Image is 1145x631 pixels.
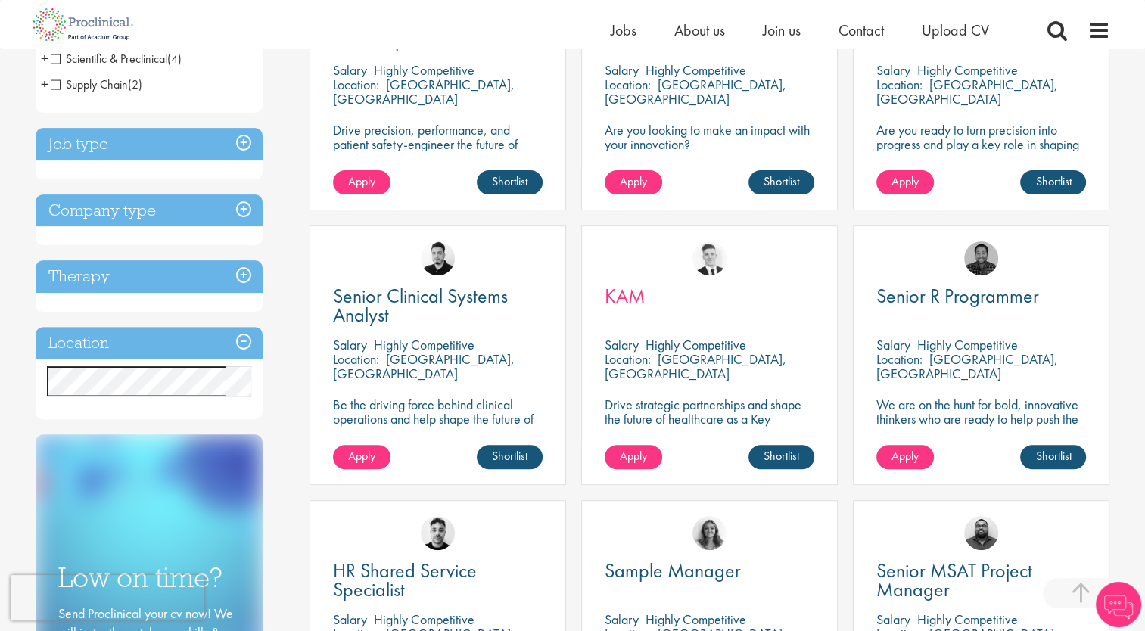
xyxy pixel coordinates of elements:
[333,12,543,50] a: Mechanical Engineer - CQV Implementation
[876,445,934,469] a: Apply
[1096,582,1141,627] img: Chatbot
[917,611,1018,628] p: Highly Competitive
[58,563,240,592] h3: Low on time?
[333,170,390,194] a: Apply
[36,194,263,227] h3: Company type
[876,170,934,194] a: Apply
[333,350,379,368] span: Location:
[1020,170,1086,194] a: Shortlist
[876,561,1086,599] a: Senior MSAT Project Manager
[36,260,263,293] h3: Therapy
[891,448,919,464] span: Apply
[333,76,379,93] span: Location:
[620,448,647,464] span: Apply
[333,558,477,602] span: HR Shared Service Specialist
[605,12,814,50] a: Facilities Maintenance Technician II
[876,287,1086,306] a: Senior R Programmer
[333,397,543,440] p: Be the driving force behind clinical operations and help shape the future of pharma innovation.
[348,448,375,464] span: Apply
[348,173,375,189] span: Apply
[477,170,543,194] a: Shortlist
[605,283,645,309] span: KAM
[763,20,801,40] a: Join us
[333,123,543,166] p: Drive precision, performance, and patient safety-engineer the future of pharma with CQV excellence.
[917,61,1018,79] p: Highly Competitive
[374,336,474,353] p: Highly Competitive
[964,516,998,550] img: Ashley Bennett
[51,76,128,92] span: Supply Chain
[876,336,910,353] span: Salary
[620,173,647,189] span: Apply
[605,397,814,455] p: Drive strategic partnerships and shape the future of healthcare as a Key Account Manager in the p...
[876,76,923,93] span: Location:
[839,20,884,40] a: Contact
[333,287,543,325] a: Senior Clinical Systems Analyst
[333,336,367,353] span: Salary
[605,558,741,583] span: Sample Manager
[333,76,515,107] p: [GEOGRAPHIC_DATA], [GEOGRAPHIC_DATA]
[605,445,662,469] a: Apply
[605,350,651,368] span: Location:
[374,611,474,628] p: Highly Competitive
[605,561,814,580] a: Sample Manager
[333,283,508,328] span: Senior Clinical Systems Analyst
[333,350,515,382] p: [GEOGRAPHIC_DATA], [GEOGRAPHIC_DATA]
[421,516,455,550] img: Dean Fisher
[1020,445,1086,469] a: Shortlist
[477,445,543,469] a: Shortlist
[605,61,639,79] span: Salary
[876,611,910,628] span: Salary
[605,76,786,107] p: [GEOGRAPHIC_DATA], [GEOGRAPHIC_DATA]
[917,336,1018,353] p: Highly Competitive
[876,283,1039,309] span: Senior R Programmer
[421,241,455,275] img: Anderson Maldonado
[891,173,919,189] span: Apply
[51,51,167,67] span: Scientific & Preclinical
[605,336,639,353] span: Salary
[876,350,1058,382] p: [GEOGRAPHIC_DATA], [GEOGRAPHIC_DATA]
[876,61,910,79] span: Salary
[964,241,998,275] img: Mike Raletz
[605,170,662,194] a: Apply
[692,516,727,550] img: Jackie Cerchio
[876,123,1086,166] p: Are you ready to turn precision into progress and play a key role in shaping the future of pharma...
[876,350,923,368] span: Location:
[128,76,142,92] span: (2)
[674,20,725,40] a: About us
[36,128,263,160] div: Job type
[876,76,1058,107] p: [GEOGRAPHIC_DATA], [GEOGRAPHIC_DATA]
[876,397,1086,455] p: We are on the hunt for bold, innovative thinkers who are ready to help push the boundaries of sci...
[611,20,636,40] a: Jobs
[333,611,367,628] span: Salary
[922,20,989,40] a: Upload CV
[605,76,651,93] span: Location:
[748,170,814,194] a: Shortlist
[748,445,814,469] a: Shortlist
[51,51,182,67] span: Scientific & Preclinical
[605,123,814,151] p: Are you looking to make an impact with your innovation?
[11,575,204,620] iframe: reCAPTCHA
[167,51,182,67] span: (4)
[692,241,727,275] img: Nicolas Daniel
[646,611,746,628] p: Highly Competitive
[333,61,367,79] span: Salary
[41,73,48,95] span: +
[333,561,543,599] a: HR Shared Service Specialist
[333,445,390,469] a: Apply
[51,76,142,92] span: Supply Chain
[876,558,1032,602] span: Senior MSAT Project Manager
[41,47,48,70] span: +
[605,350,786,382] p: [GEOGRAPHIC_DATA], [GEOGRAPHIC_DATA]
[646,61,746,79] p: Highly Competitive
